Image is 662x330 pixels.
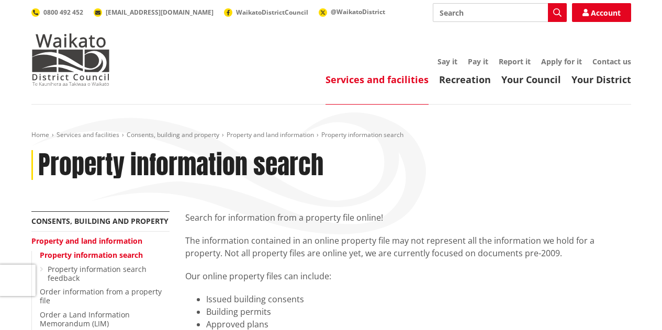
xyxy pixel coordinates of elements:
span: Property information search [321,130,403,139]
a: Apply for it [541,56,582,66]
a: WaikatoDistrictCouncil [224,8,308,17]
nav: breadcrumb [31,131,631,140]
span: [EMAIL_ADDRESS][DOMAIN_NAME] [106,8,214,17]
a: [EMAIL_ADDRESS][DOMAIN_NAME] [94,8,214,17]
a: Your Council [501,73,561,86]
li: Issued building consents [206,293,631,305]
a: Report it [499,56,531,66]
a: Consents, building and property [31,216,169,226]
input: Search input [433,3,567,22]
a: Services and facilities [57,130,119,139]
img: Waikato District Council - Te Kaunihera aa Takiwaa o Waikato [31,33,110,86]
a: Services and facilities [326,73,429,86]
a: @WaikatoDistrict [319,7,385,16]
a: Home [31,130,49,139]
a: Account [572,3,631,22]
a: Your District [571,73,631,86]
a: Order a Land Information Memorandum (LIM) [40,310,130,328]
a: Recreation [439,73,491,86]
a: Order information from a property file [40,287,162,305]
a: Property and land information [31,236,142,246]
h1: Property information search [38,150,323,180]
span: Our online property files can include: [185,270,331,282]
p: The information contained in an online property file may not represent all the information we hol... [185,234,631,259]
span: WaikatoDistrictCouncil [236,8,308,17]
a: Property information search [40,250,143,260]
a: Say it [437,56,457,66]
a: Property and land information [227,130,314,139]
p: Search for information from a property file online! [185,211,631,224]
a: Consents, building and property [127,130,219,139]
a: Contact us [592,56,631,66]
span: 0800 492 452 [43,8,83,17]
li: Building permits [206,305,631,318]
a: Pay it [468,56,488,66]
span: @WaikatoDistrict [331,7,385,16]
a: 0800 492 452 [31,8,83,17]
a: Property information search feedback [48,264,147,283]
